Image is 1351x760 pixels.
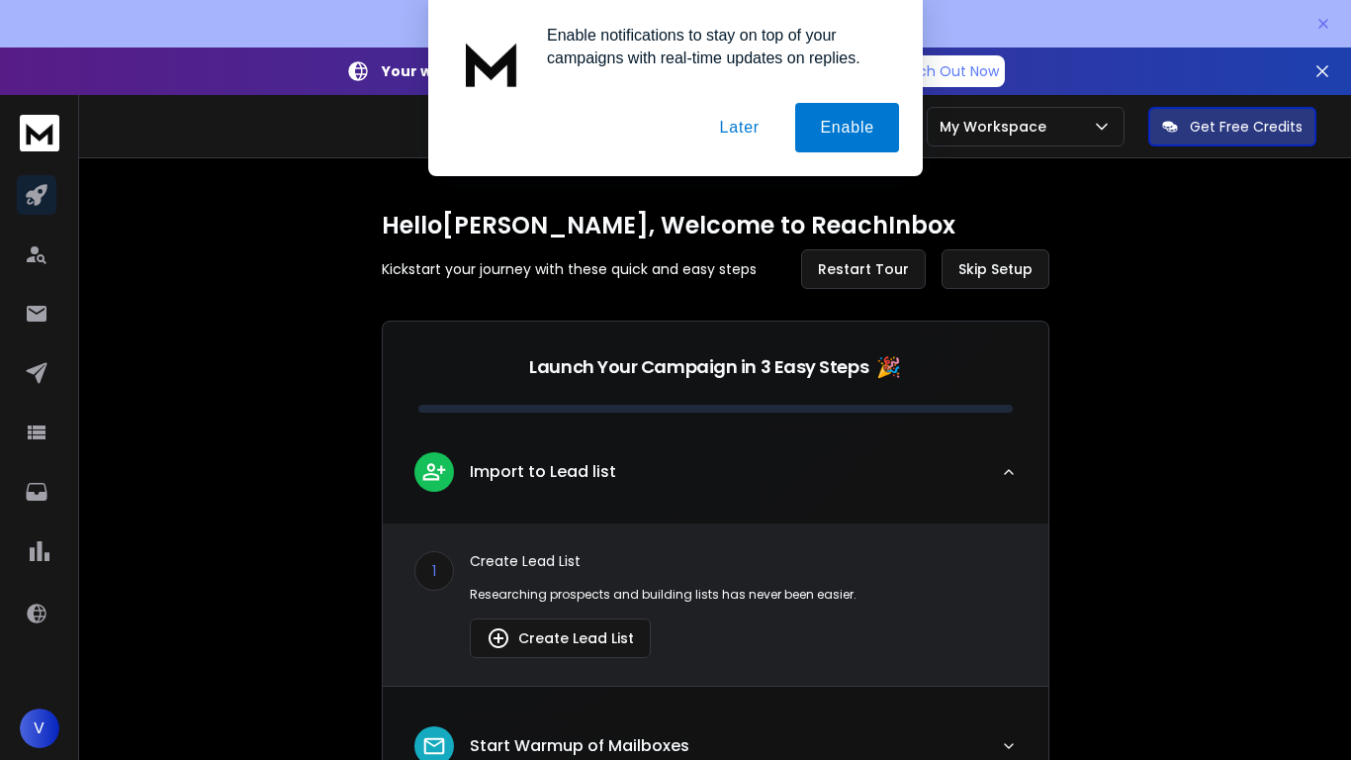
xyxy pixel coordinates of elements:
[876,353,901,381] span: 🎉
[487,626,510,650] img: lead
[958,259,1033,279] span: Skip Setup
[421,733,447,759] img: lead
[421,459,447,484] img: lead
[382,210,1049,241] h1: Hello [PERSON_NAME] , Welcome to ReachInbox
[470,460,616,484] p: Import to Lead list
[529,353,868,381] p: Launch Your Campaign in 3 Easy Steps
[382,259,757,279] p: Kickstart your journey with these quick and easy steps
[20,709,59,748] button: V
[414,551,454,591] div: 1
[795,103,899,152] button: Enable
[470,618,651,658] button: Create Lead List
[531,24,899,69] div: Enable notifications to stay on top of your campaigns with real-time updates on replies.
[383,523,1048,686] div: leadImport to Lead list
[452,24,531,103] img: notification icon
[694,103,783,152] button: Later
[470,734,689,758] p: Start Warmup of Mailboxes
[470,551,1017,571] p: Create Lead List
[942,249,1049,289] button: Skip Setup
[470,587,1017,603] p: Researching prospects and building lists has never been easier.
[383,436,1048,523] button: leadImport to Lead list
[801,249,926,289] button: Restart Tour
